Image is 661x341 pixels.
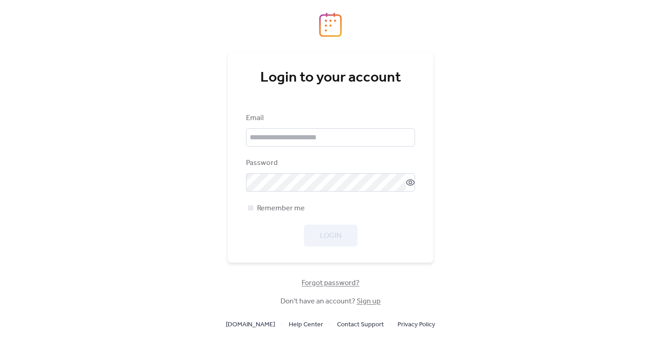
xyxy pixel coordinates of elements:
div: Login to your account [246,69,415,87]
a: Privacy Policy [398,319,435,330]
img: logo [319,12,342,37]
a: [DOMAIN_NAME] [226,319,275,330]
span: Privacy Policy [398,319,435,330]
div: Password [246,158,413,169]
span: [DOMAIN_NAME] [226,319,275,330]
span: Don't have an account? [280,296,381,307]
a: Help Center [289,319,323,330]
a: Sign up [357,294,381,308]
div: Email [246,113,413,124]
a: Contact Support [337,319,384,330]
a: Forgot password? [302,280,359,286]
span: Remember me [257,203,305,214]
span: Help Center [289,319,323,330]
span: Forgot password? [302,278,359,289]
span: Contact Support [337,319,384,330]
